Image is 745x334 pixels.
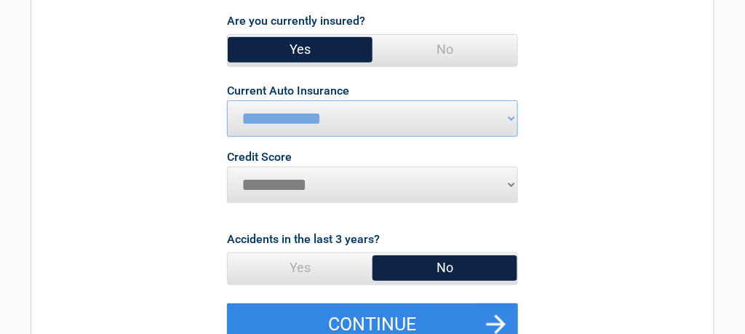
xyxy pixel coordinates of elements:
[372,253,517,282] span: No
[227,229,380,249] label: Accidents in the last 3 years?
[228,35,372,64] span: Yes
[227,85,349,97] label: Current Auto Insurance
[228,253,372,282] span: Yes
[227,151,292,163] label: Credit Score
[372,35,517,64] span: No
[227,11,365,31] label: Are you currently insured?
